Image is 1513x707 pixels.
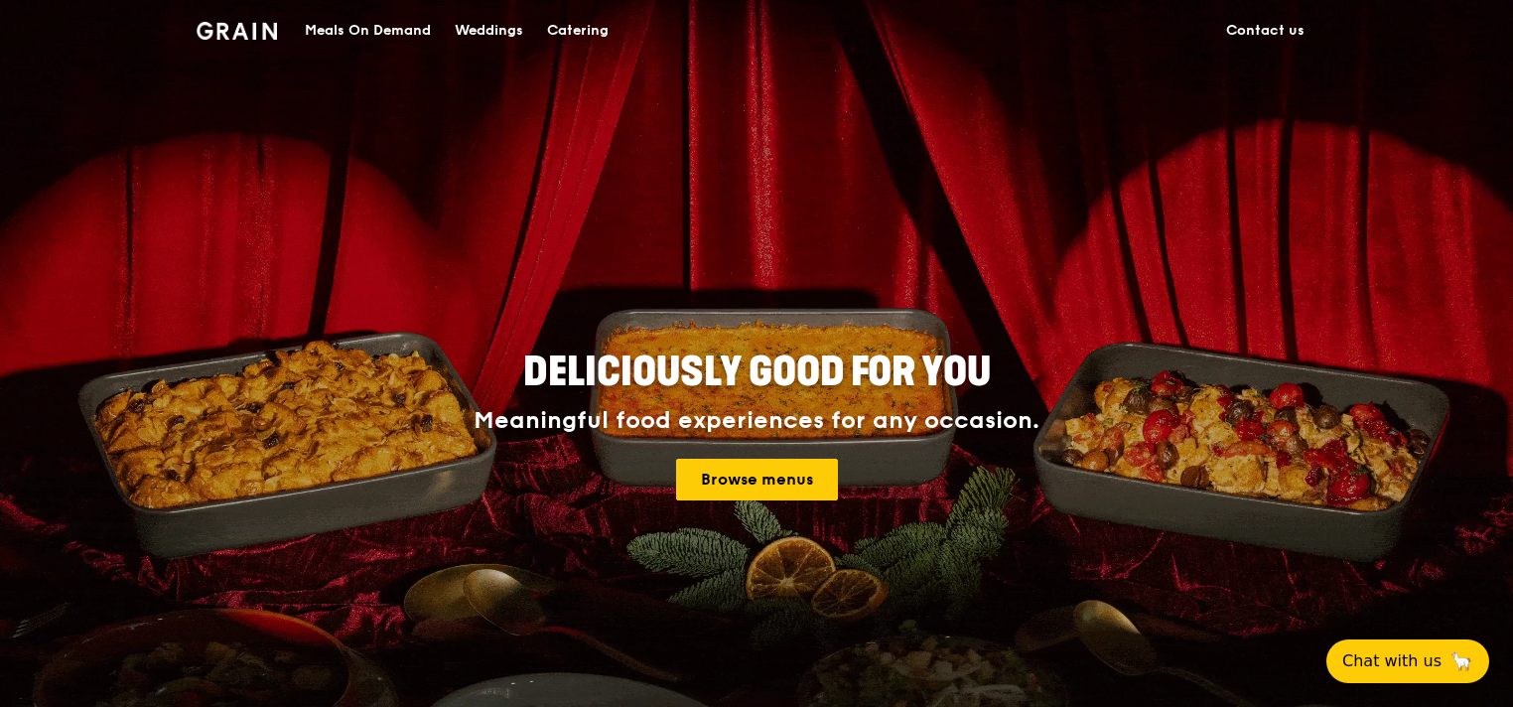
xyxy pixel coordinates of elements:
div: Catering [547,1,609,61]
a: Catering [535,1,620,61]
span: Chat with us [1342,649,1442,673]
button: Chat with us🦙 [1326,639,1489,683]
a: Weddings [443,1,535,61]
div: Weddings [455,1,523,61]
a: Contact us [1214,1,1316,61]
a: Browse menus [676,459,838,500]
div: Meals On Demand [305,1,431,61]
div: Meaningful food experiences for any occasion. [399,407,1114,435]
img: Grain [197,22,277,40]
span: Deliciously good for you [523,349,991,396]
span: 🦙 [1449,649,1473,673]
